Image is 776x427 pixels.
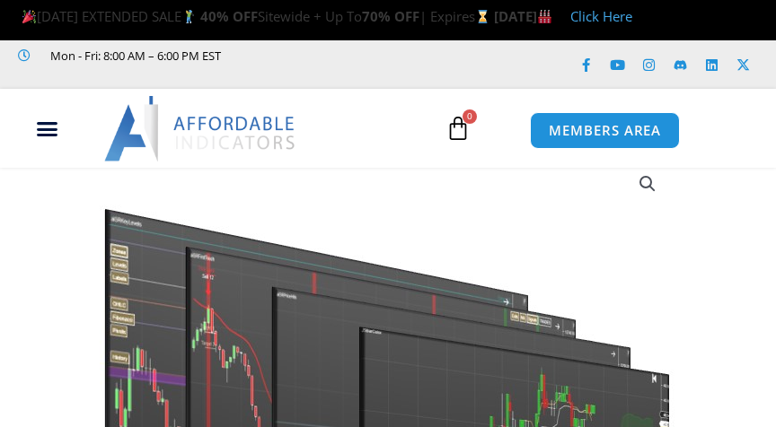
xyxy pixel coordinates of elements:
[631,168,664,200] a: View full-screen image gallery
[538,10,551,23] img: 🏭
[18,66,287,84] iframe: Customer reviews powered by Trustpilot
[476,10,489,23] img: ⌛
[530,112,680,149] a: MEMBERS AREA
[494,7,552,25] strong: [DATE]
[182,10,196,23] img: 🏌️‍♂️
[46,45,221,66] span: Mon - Fri: 8:00 AM – 6:00 PM EST
[104,96,297,161] img: LogoAI | Affordable Indicators – NinjaTrader
[22,10,36,23] img: 🎉
[419,102,498,154] a: 0
[9,112,86,146] div: Menu Toggle
[18,7,494,25] span: [DATE] EXTENDED SALE Sitewide + Up To | Expires
[549,124,661,137] span: MEMBERS AREA
[463,109,477,124] span: 0
[570,7,632,25] a: Click Here
[200,7,258,25] strong: 40% OFF
[362,7,419,25] strong: 70% OFF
